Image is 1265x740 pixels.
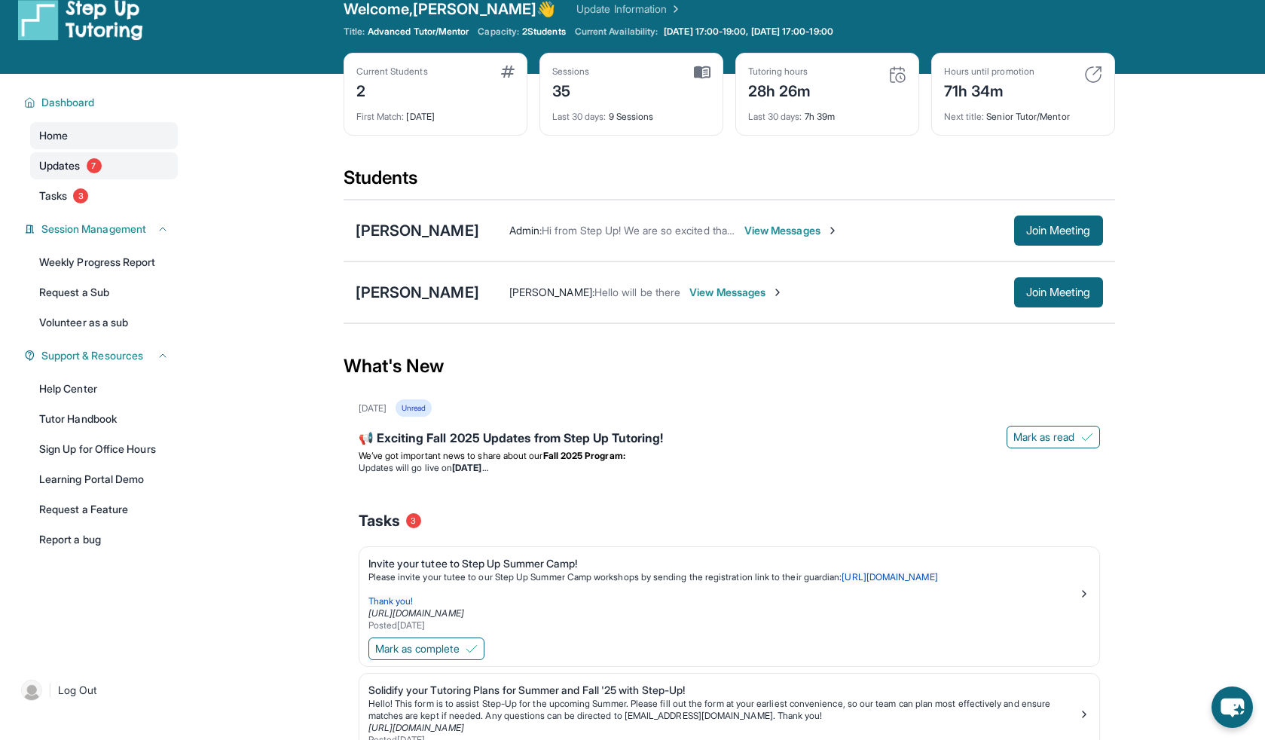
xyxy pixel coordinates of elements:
[1026,288,1091,297] span: Join Meeting
[552,111,607,122] span: Last 30 days :
[575,26,658,38] span: Current Availability:
[87,158,102,173] span: 7
[35,222,169,237] button: Session Management
[35,348,169,363] button: Support & Resources
[944,78,1034,102] div: 71h 34m
[748,78,811,102] div: 28h 26m
[522,26,566,38] span: 2 Students
[41,222,146,237] span: Session Management
[509,224,542,237] span: Admin :
[748,66,811,78] div: Tutoring hours
[667,2,682,17] img: Chevron Right
[356,111,405,122] span: First Match :
[944,66,1034,78] div: Hours until promotion
[30,496,178,523] a: Request a Feature
[30,526,178,553] a: Report a bug
[30,309,178,336] a: Volunteer as a sub
[344,166,1115,199] div: Students
[1026,226,1091,235] span: Join Meeting
[359,429,1100,450] div: 📢 Exciting Fall 2025 Updates from Step Up Tutoring!
[1081,431,1093,443] img: Mark as read
[30,152,178,179] a: Updates7
[744,223,839,238] span: View Messages
[944,111,985,122] span: Next title :
[356,220,479,241] div: [PERSON_NAME]
[594,286,680,298] span: Hello will be there
[664,26,833,38] span: [DATE] 17:00-19:00, [DATE] 17:00-19:00
[368,556,1078,571] div: Invite your tutee to Step Up Summer Camp!
[509,286,594,298] span: [PERSON_NAME] :
[501,66,515,78] img: card
[359,510,400,531] span: Tasks
[359,462,1100,474] li: Updates will go live on
[466,643,478,655] img: Mark as complete
[1212,686,1253,728] button: chat-button
[356,102,515,123] div: [DATE]
[30,436,178,463] a: Sign Up for Office Hours
[359,547,1099,635] a: Invite your tutee to Step Up Summer Camp!Please invite your tutee to our Step Up Summer Camp work...
[30,249,178,276] a: Weekly Progress Report
[368,619,1078,631] div: Posted [DATE]
[41,348,143,363] span: Support & Resources
[772,286,784,298] img: Chevron-Right
[1013,430,1075,445] span: Mark as read
[359,402,387,414] div: [DATE]
[58,683,97,698] span: Log Out
[39,188,67,203] span: Tasks
[748,111,802,122] span: Last 30 days :
[39,128,68,143] span: Home
[944,102,1102,123] div: Senior Tutor/Mentor
[356,78,428,102] div: 2
[552,78,590,102] div: 35
[689,285,784,300] span: View Messages
[41,95,95,110] span: Dashboard
[15,674,178,707] a: |Log Out
[368,638,484,660] button: Mark as complete
[661,26,836,38] a: [DATE] 17:00-19:00, [DATE] 17:00-19:00
[1007,426,1100,448] button: Mark as read
[356,66,428,78] div: Current Students
[48,681,52,699] span: |
[344,26,365,38] span: Title:
[552,66,590,78] div: Sessions
[842,571,937,583] a: [URL][DOMAIN_NAME]
[452,462,487,473] strong: [DATE]
[368,683,1078,698] div: Solidify your Tutoring Plans for Summer and Fall '25 with Step-Up!
[30,279,178,306] a: Request a Sub
[39,158,81,173] span: Updates
[73,188,88,203] span: 3
[359,450,543,461] span: We’ve got important news to share about our
[21,680,42,701] img: user-img
[368,698,1078,722] p: Hello! This form is to assist Step-Up for the upcoming Summer. Please fill out the form at your e...
[30,375,178,402] a: Help Center
[368,607,464,619] a: [URL][DOMAIN_NAME]
[576,2,682,17] a: Update Information
[694,66,710,79] img: card
[30,182,178,209] a: Tasks3
[543,450,625,461] strong: Fall 2025 Program:
[368,571,1078,583] p: Please invite your tutee to our Step Up Summer Camp workshops by sending the registration link to...
[827,225,839,237] img: Chevron-Right
[748,102,906,123] div: 7h 39m
[368,26,469,38] span: Advanced Tutor/Mentor
[30,466,178,493] a: Learning Portal Demo
[1084,66,1102,84] img: card
[30,122,178,149] a: Home
[344,333,1115,399] div: What's New
[356,282,479,303] div: [PERSON_NAME]
[1014,277,1103,307] button: Join Meeting
[888,66,906,84] img: card
[375,641,460,656] span: Mark as complete
[406,513,421,528] span: 3
[368,595,414,607] span: Thank you!
[396,399,432,417] div: Unread
[478,26,519,38] span: Capacity:
[1014,216,1103,246] button: Join Meeting
[552,102,710,123] div: 9 Sessions
[30,405,178,433] a: Tutor Handbook
[368,722,464,733] a: [URL][DOMAIN_NAME]
[35,95,169,110] button: Dashboard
